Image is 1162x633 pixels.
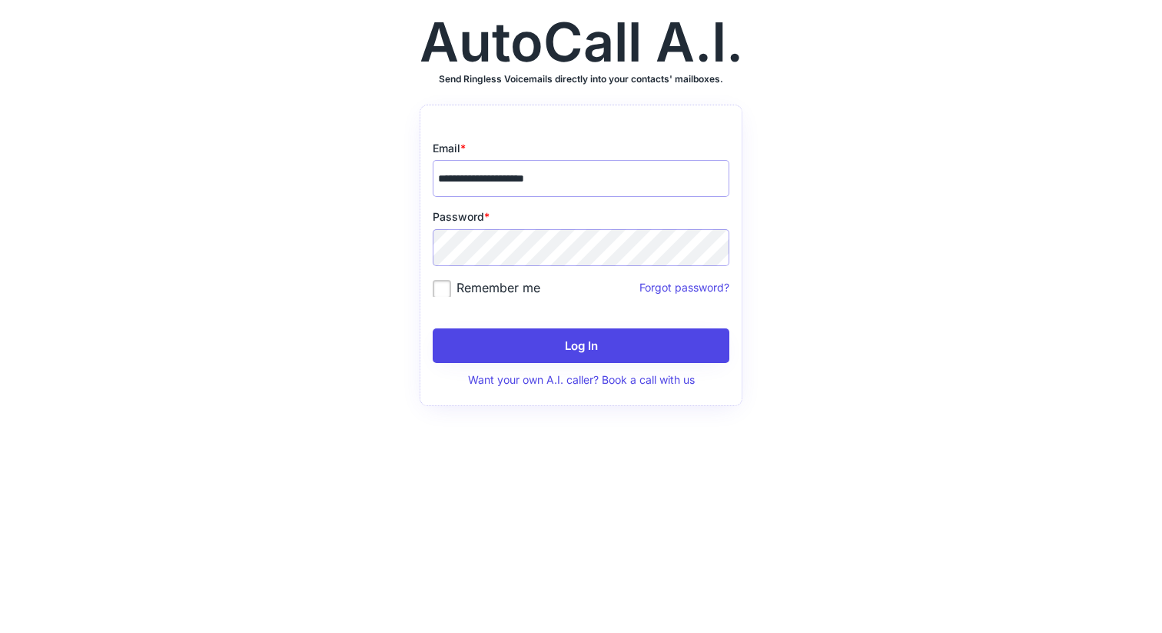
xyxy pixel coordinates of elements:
div: Want your own A.I. caller? Book a call with us [433,372,729,388]
h3: Send Ringless Voicemails directly into your contacts' mailboxes. [439,73,723,85]
button: Log In [433,328,729,363]
div: AutoCall A.I. [420,15,743,69]
div: Email [433,141,729,156]
label: Remember me [433,280,540,295]
div: Forgot password? [540,280,729,295]
a: privacy [558,445,604,461]
a: terms [558,461,604,477]
div: Password [433,209,729,225]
